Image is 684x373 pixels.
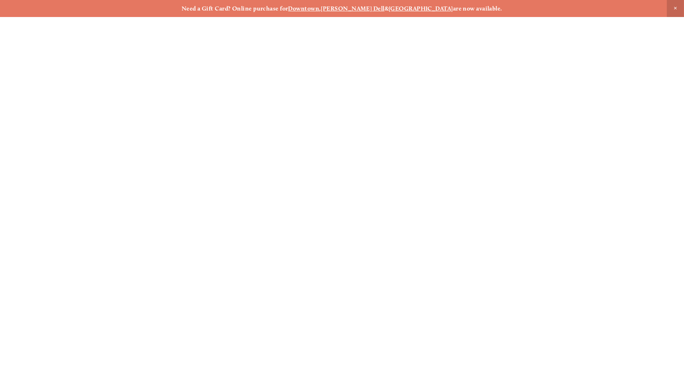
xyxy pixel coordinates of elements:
[453,5,502,12] strong: are now available.
[319,5,321,12] strong: ,
[385,5,389,12] strong: &
[321,5,385,12] a: [PERSON_NAME] Dell
[389,5,453,12] a: [GEOGRAPHIC_DATA]
[182,5,288,12] strong: Need a Gift Card? Online purchase for
[288,5,320,12] a: Downtown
